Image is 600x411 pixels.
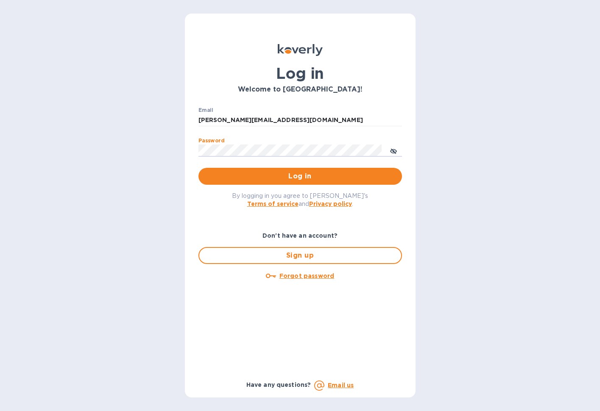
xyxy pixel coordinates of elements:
u: Forgot password [279,272,334,279]
h1: Log in [198,64,402,82]
span: By logging in you agree to [PERSON_NAME]'s and . [232,192,368,207]
a: Privacy policy [309,200,352,207]
label: Email [198,108,213,113]
label: Password [198,138,224,143]
a: Terms of service [247,200,299,207]
b: Don't have an account? [262,232,338,239]
b: Have any questions? [246,381,311,388]
button: Sign up [198,247,402,264]
img: Koverly [278,44,323,56]
input: Enter email address [198,114,402,127]
span: Log in [205,171,395,181]
span: Sign up [206,250,394,261]
a: Email us [328,382,354,389]
h3: Welcome to [GEOGRAPHIC_DATA]! [198,86,402,94]
button: Log in [198,168,402,185]
button: toggle password visibility [385,142,402,159]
